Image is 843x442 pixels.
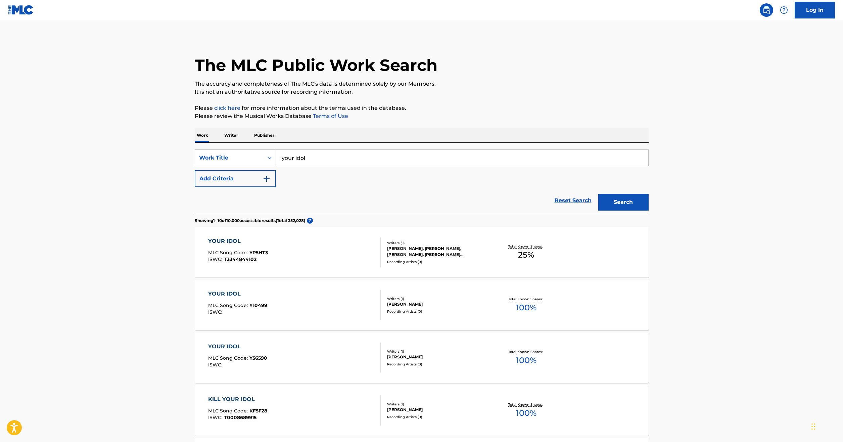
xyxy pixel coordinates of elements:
p: Writer [222,128,240,142]
p: Total Known Shares: [508,244,544,249]
span: MLC Song Code : [208,250,249,256]
a: Reset Search [551,193,595,208]
img: 9d2ae6d4665cec9f34b9.svg [263,175,271,183]
div: Writers ( 1 ) [387,349,488,354]
iframe: Chat Widget [809,410,843,442]
span: T3344844102 [224,256,256,262]
div: Recording Artists ( 0 ) [387,362,488,367]
a: YOUR IDOLMLC Song Code:Y10499ISWC:Writers (1)[PERSON_NAME]Recording Artists (0)Total Known Shares... [195,280,649,330]
div: YOUR IDOL [208,290,267,298]
span: ISWC : [208,414,224,421]
p: Total Known Shares: [508,349,544,354]
p: The accuracy and completeness of The MLC's data is determined solely by our Members. [195,80,649,88]
img: search [762,6,770,14]
div: Work Title [199,154,260,162]
p: Work [195,128,210,142]
form: Search Form [195,149,649,214]
a: YOUR IDOLMLC Song Code:Y56590ISWC:Writers (1)[PERSON_NAME]Recording Artists (0)Total Known Shares... [195,333,649,383]
button: Search [598,194,649,211]
p: Publisher [252,128,276,142]
div: [PERSON_NAME] [387,301,488,307]
p: Please for more information about the terms used in the database. [195,104,649,112]
div: Recording Artists ( 0 ) [387,259,488,264]
span: 25 % [518,249,534,261]
div: [PERSON_NAME] [387,354,488,360]
div: Writers ( 1 ) [387,296,488,301]
span: T0008689915 [224,414,256,421]
div: Writers ( 9 ) [387,240,488,246]
h1: The MLC Public Work Search [195,55,437,75]
span: 100 % [516,354,536,366]
span: YP5HT3 [249,250,268,256]
div: YOUR IDOL [208,343,267,351]
p: Please review the Musical Works Database [195,112,649,120]
span: KF5F28 [249,408,267,414]
p: Showing 1 - 10 of 10,000 accessible results (Total 352,028 ) [195,218,305,224]
button: Add Criteria [195,170,276,187]
a: Terms of Use [312,113,348,119]
span: ISWC : [208,256,224,262]
span: MLC Song Code : [208,302,249,308]
div: KILL YOUR IDOL [208,395,267,403]
span: ISWC : [208,309,224,315]
span: ? [307,218,313,224]
span: MLC Song Code : [208,408,249,414]
div: Recording Artists ( 0 ) [387,309,488,314]
a: KILL YOUR IDOLMLC Song Code:KF5F28ISWC:T0008689915Writers (1)[PERSON_NAME]Recording Artists (0)To... [195,385,649,436]
img: help [780,6,788,14]
span: Y56590 [249,355,267,361]
a: Public Search [760,3,773,17]
a: click here [214,105,240,111]
a: Log In [795,2,835,18]
span: 100 % [516,302,536,314]
div: Help [777,3,791,17]
div: [PERSON_NAME], [PERSON_NAME], [PERSON_NAME], [PERSON_NAME] [PERSON_NAME], [PERSON_NAME], [PERSON_... [387,246,488,258]
div: [PERSON_NAME] [387,407,488,413]
p: Total Known Shares: [508,402,544,407]
span: ISWC : [208,362,224,368]
div: Writers ( 1 ) [387,402,488,407]
a: YOUR IDOLMLC Song Code:YP5HT3ISWC:T3344844102Writers (9)[PERSON_NAME], [PERSON_NAME], [PERSON_NAM... [195,227,649,277]
div: Recording Artists ( 0 ) [387,414,488,419]
p: It is not an authoritative source for recording information. [195,88,649,96]
span: MLC Song Code : [208,355,249,361]
span: Y10499 [249,302,267,308]
div: YOUR IDOL [208,237,268,245]
img: MLC Logo [8,5,34,15]
div: Drag [811,416,815,437]
p: Total Known Shares: [508,297,544,302]
span: 100 % [516,407,536,419]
